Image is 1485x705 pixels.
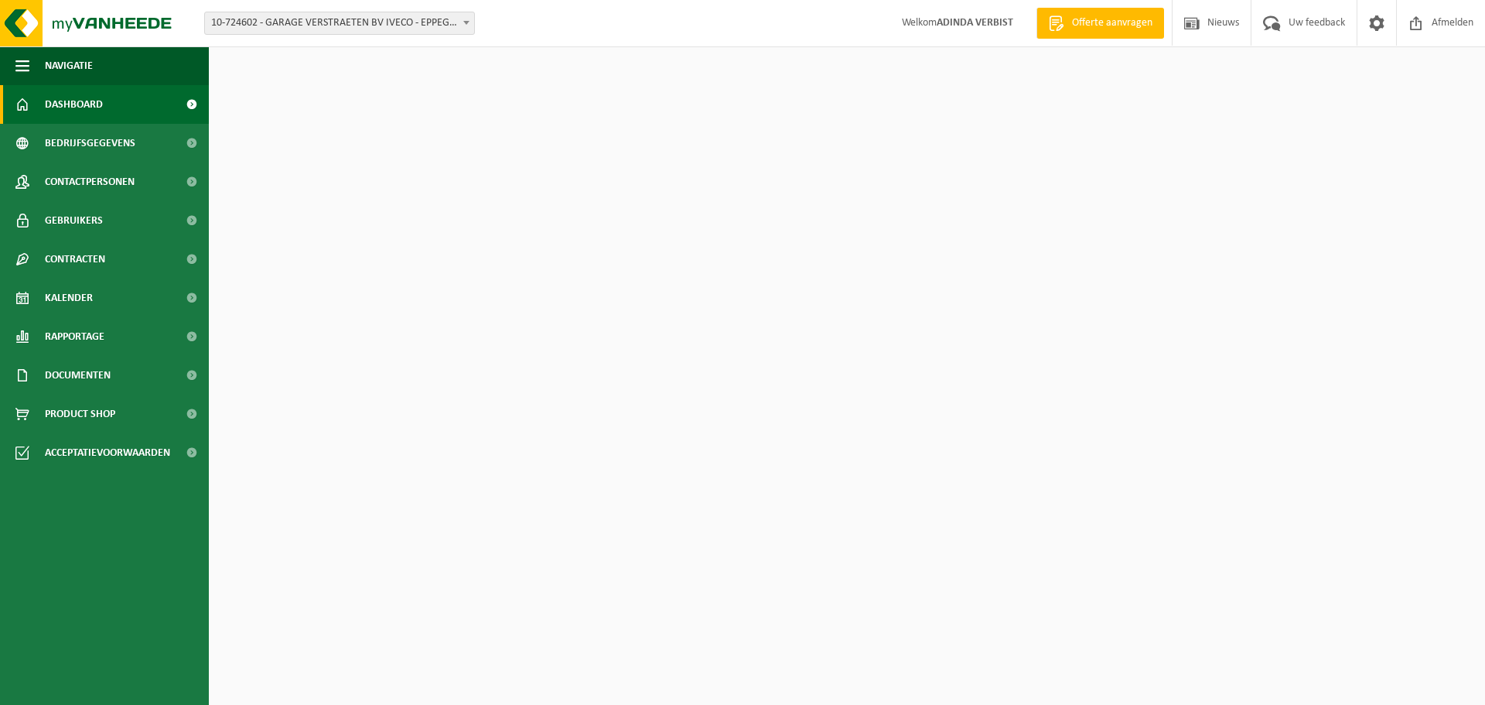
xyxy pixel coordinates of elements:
span: Dashboard [45,85,103,124]
span: Acceptatievoorwaarden [45,433,170,472]
span: Bedrijfsgegevens [45,124,135,163]
span: 10-724602 - GARAGE VERSTRAETEN BV IVECO - EPPEGEM [205,12,474,34]
span: Product Shop [45,395,115,433]
span: Navigatie [45,46,93,85]
span: Offerte aanvragen [1068,15,1156,31]
span: Contracten [45,240,105,279]
span: Documenten [45,356,111,395]
span: Kalender [45,279,93,317]
strong: ADINDA VERBIST [937,17,1013,29]
span: Gebruikers [45,201,103,240]
a: Offerte aanvragen [1036,8,1164,39]
span: Rapportage [45,317,104,356]
span: 10-724602 - GARAGE VERSTRAETEN BV IVECO - EPPEGEM [204,12,475,35]
span: Contactpersonen [45,163,135,201]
